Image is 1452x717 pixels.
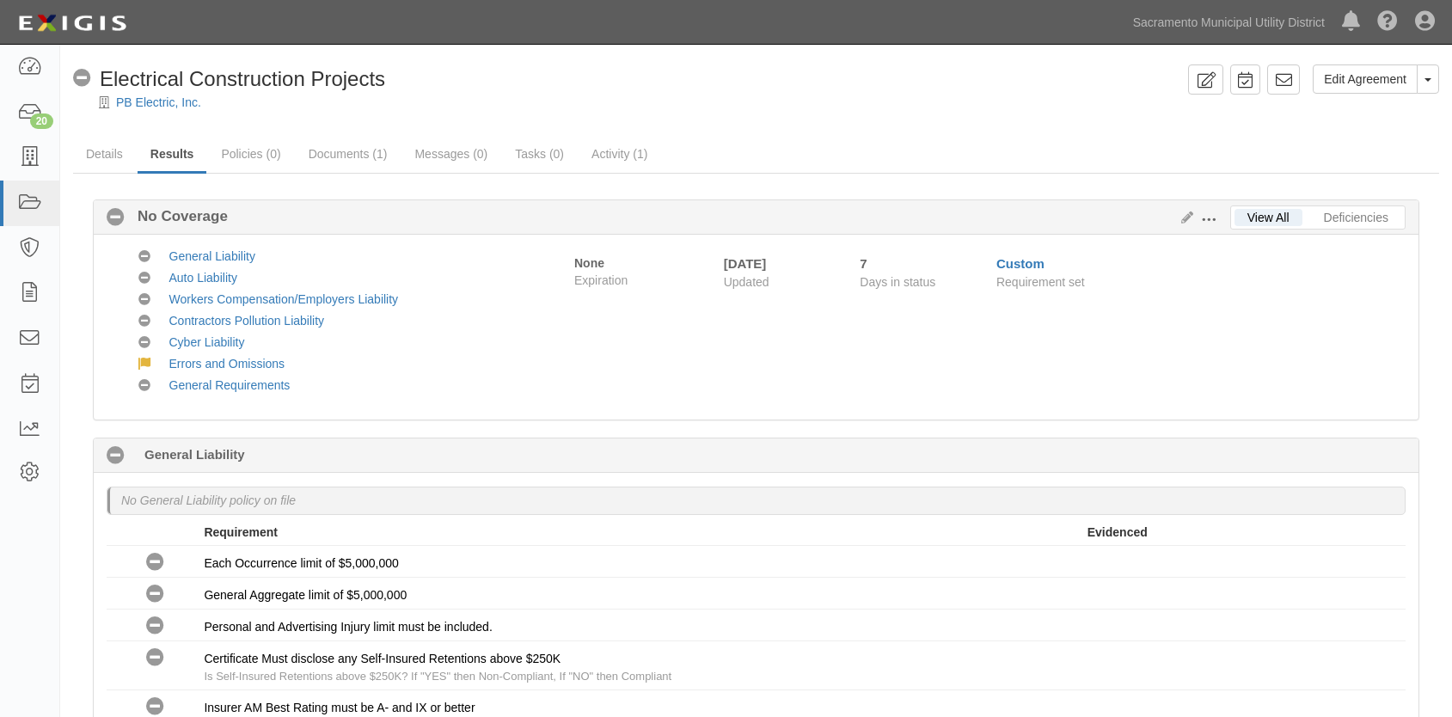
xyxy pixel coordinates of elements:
a: Auto Liability [169,271,237,285]
a: Custom [996,256,1045,271]
a: Policies (0) [208,137,293,171]
span: Certificate Must disclose any Self-Insured Retentions above $250K [204,652,561,665]
a: Tasks (0) [502,137,577,171]
a: Documents (1) [296,137,401,171]
span: General Aggregate limit of $5,000,000 [204,588,407,602]
i: No Coverage [138,273,150,285]
i: No Coverage [146,585,164,604]
a: PB Electric, Inc. [116,95,201,109]
div: Since 09/30/2025 [860,254,983,273]
a: Errors and Omissions [169,357,285,371]
strong: None [574,256,604,270]
p: No General Liability policy on file [121,492,296,509]
div: 20 [30,113,53,129]
a: General Requirements [169,378,291,392]
a: General Liability [169,249,255,263]
i: No Coverage [146,554,164,572]
i: No Coverage 7 days (since 09/30/2025) [107,447,125,465]
a: Cyber Liability [169,335,245,349]
i: No Coverage [73,70,91,88]
i: No Coverage [138,316,150,328]
div: Electrical Construction Projects [73,64,385,94]
b: General Liability [144,445,245,463]
span: Each Occurrence limit of $5,000,000 [204,556,398,570]
i: No Coverage [138,337,150,349]
b: No Coverage [125,206,228,227]
a: Contractors Pollution Liability [169,314,325,328]
span: Updated [724,275,769,289]
img: logo-5460c22ac91f19d4615b14bd174203de0afe785f0fc80cf4dbbc73dc1793850b.png [13,8,132,39]
a: Deficiencies [1311,209,1401,226]
a: Sacramento Municipal Utility District [1124,5,1333,40]
span: Expiration [574,272,711,289]
i: No Coverage [146,617,164,635]
i: No Coverage [138,251,150,263]
span: Personal and Advertising Injury limit must be included. [204,620,492,634]
i: Waived: waived per AA. [138,358,150,371]
a: View All [1235,209,1302,226]
span: Electrical Construction Projects [100,67,385,90]
a: Messages (0) [401,137,500,171]
i: No Coverage [138,380,150,392]
span: Insurer AM Best Rating must be A- and IX or better [204,701,475,714]
a: Edit Agreement [1313,64,1418,94]
a: Results [138,137,207,174]
span: Is Self-Insured Retentions above $250K? If "YES" then Non-Compliant, If "NO" then Compliant [204,670,671,683]
span: Requirement set [996,275,1085,289]
a: Details [73,137,136,171]
i: No Coverage [138,294,150,306]
i: Help Center - Complianz [1377,12,1398,33]
i: No Coverage [146,698,164,716]
i: No Coverage [107,209,125,227]
div: [DATE] [724,254,835,273]
a: Workers Compensation/Employers Liability [169,292,399,306]
a: Activity (1) [579,137,660,171]
a: Edit Results [1174,211,1193,224]
strong: Evidenced [1087,525,1148,539]
strong: Requirement [204,525,278,539]
span: Days in status [860,275,935,289]
i: No Coverage [146,649,164,667]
